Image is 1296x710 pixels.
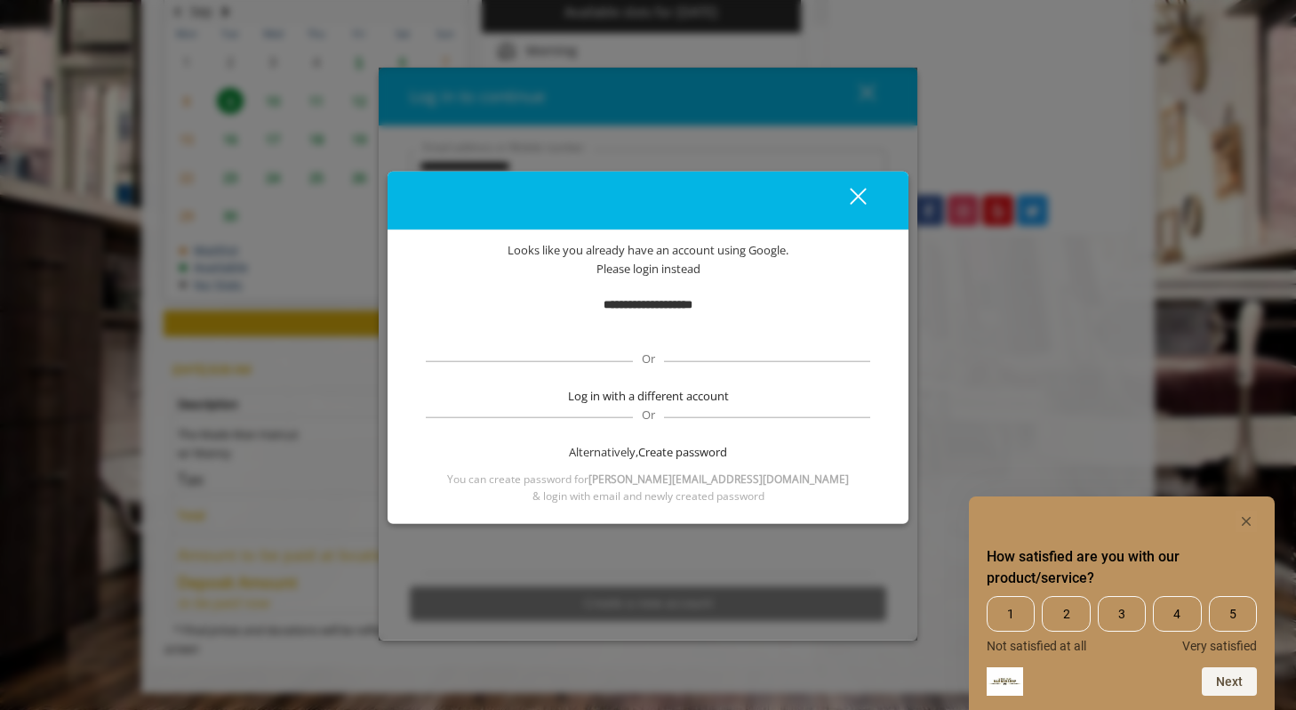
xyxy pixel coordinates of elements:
[568,387,729,406] span: Log in with a different account
[987,639,1086,653] span: Not satisfied at all
[829,187,865,214] div: close dialog
[588,472,849,487] b: [PERSON_NAME][EMAIL_ADDRESS][DOMAIN_NAME]
[423,443,873,462] div: Alternatively,
[987,511,1257,696] div: How satisfied are you with our product/service? Select an option from 1 to 5, with 1 being Not sa...
[987,596,1257,653] div: How satisfied are you with our product/service? Select an option from 1 to 5, with 1 being Not sa...
[596,259,700,278] span: Please login instead
[508,241,788,260] span: Looks like you already have an account using Google.
[987,546,1257,589] h2: How satisfied are you with our product/service? Select an option from 1 to 5, with 1 being Not sa...
[532,488,764,504] span: & login with email and newly created password
[638,443,727,462] span: Create password
[987,596,1035,632] span: 1
[1202,667,1257,696] button: Next question
[633,407,664,423] span: Or
[1182,639,1257,653] span: Very satisfied
[547,312,750,351] iframe: Sign in with Google Button
[1098,596,1146,632] span: 3
[1236,511,1257,532] button: Hide survey
[1209,596,1257,632] span: 5
[1042,596,1090,632] span: 2
[447,471,849,488] span: You can create password for
[633,351,664,367] span: Or
[817,182,877,219] button: close dialog
[1153,596,1201,632] span: 4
